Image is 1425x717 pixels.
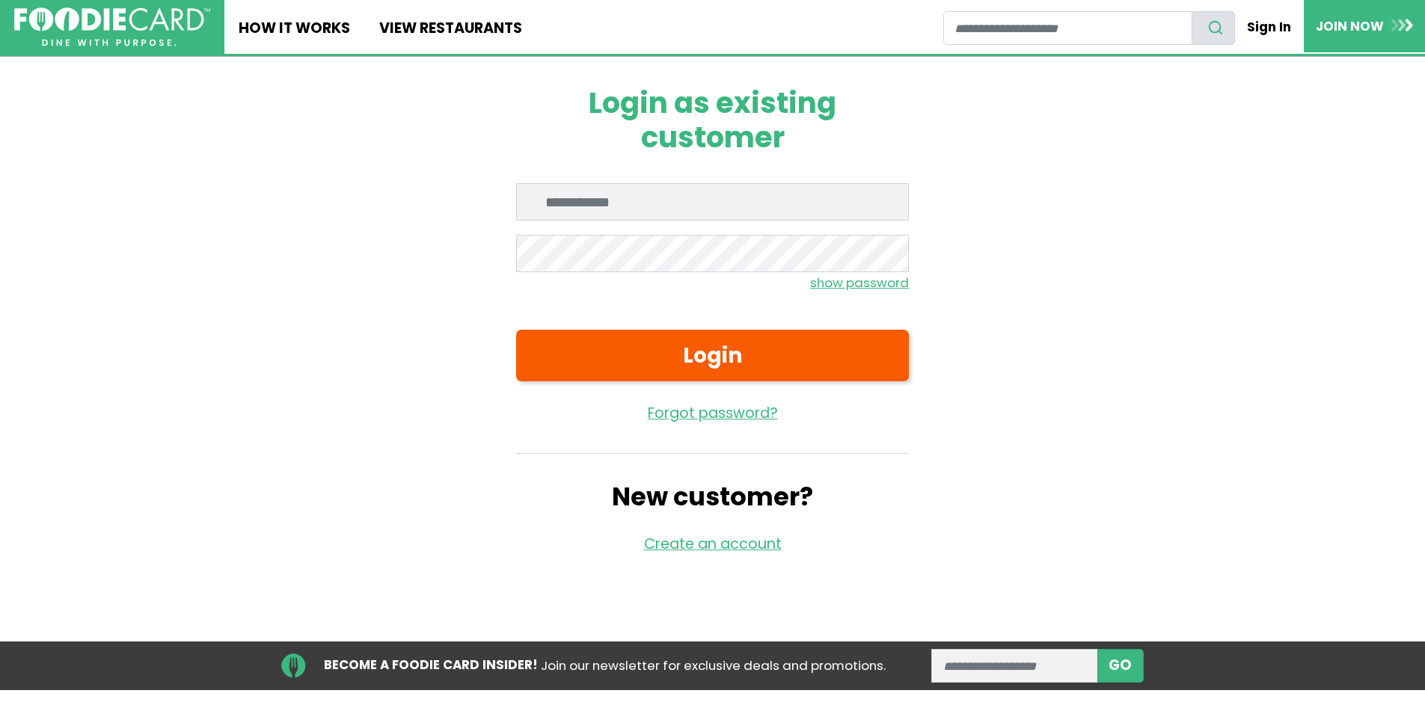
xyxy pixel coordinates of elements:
[14,7,210,47] img: FoodieCard; Eat, Drink, Save, Donate
[931,649,1098,683] input: enter email address
[324,656,538,674] strong: BECOME A FOODIE CARD INSIDER!
[1235,10,1304,43] a: Sign In
[943,11,1192,45] input: restaurant search
[541,656,886,674] span: Join our newsletter for exclusive deals and promotions.
[1192,11,1235,45] button: search
[1097,649,1144,683] button: subscribe
[516,482,909,512] h2: New customer?
[810,274,909,292] small: show password
[516,403,909,425] a: Forgot password?
[516,86,909,155] h1: Login as existing customer
[516,330,909,381] button: Login
[644,534,782,554] a: Create an account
